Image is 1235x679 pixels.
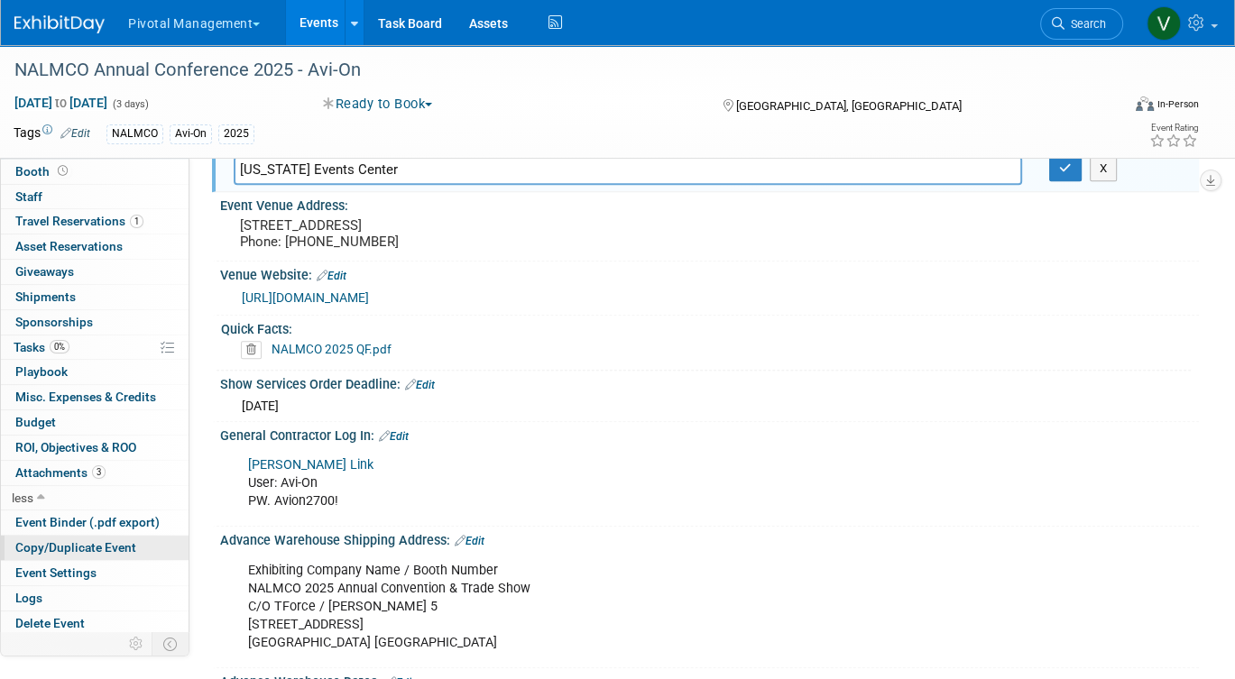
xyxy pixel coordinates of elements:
div: General Contractor Log In: [220,422,1199,445]
div: Exhibiting Company Name / Booth Number NALMCO 2025 Annual Convention & Trade Show C/O TForce / [P... [235,553,1009,661]
a: Asset Reservations [1,234,189,259]
span: ROI, Objectives & ROO [15,440,136,454]
span: Shipments [15,289,76,304]
a: Edit [60,127,90,140]
div: 2025 [218,124,254,143]
a: Tasks0% [1,335,189,360]
a: Edit [455,535,484,547]
button: Ready to Book [317,95,439,114]
span: Misc. Expenses & Credits [15,390,156,404]
a: Copy/Duplicate Event [1,536,189,560]
span: less [12,491,33,505]
a: Edit [405,379,435,391]
pre: [STREET_ADDRESS] Phone: [PHONE_NUMBER] [240,217,608,250]
a: Delete Event [1,611,189,636]
div: Event Venue Address: [220,192,1199,215]
span: Search [1064,17,1106,31]
div: NALMCO [106,124,163,143]
span: to [52,96,69,110]
span: Attachments [15,465,106,480]
span: [GEOGRAPHIC_DATA], [GEOGRAPHIC_DATA] [736,99,962,113]
a: Edit [379,430,409,443]
div: In-Person [1157,97,1199,111]
span: 3 [92,465,106,479]
a: NALMCO 2025 QF.pdf [272,342,392,356]
img: Valerie Weld [1147,6,1181,41]
div: Advance Warehouse Shipping Address: [220,527,1199,550]
span: Booth not reserved yet [54,164,71,178]
a: Shipments [1,285,189,309]
span: Travel Reservations [15,214,143,228]
a: Booth [1,160,189,184]
span: Sponsorships [15,315,93,329]
a: Search [1040,8,1123,40]
span: Budget [15,415,56,429]
span: Copy/Duplicate Event [15,540,136,555]
span: 0% [50,340,69,353]
a: Logs [1,586,189,610]
span: [DATE] [DATE] [14,95,108,111]
span: Asset Reservations [15,239,123,253]
a: Misc. Expenses & Credits [1,385,189,409]
button: X [1090,156,1118,181]
span: Playbook [15,364,68,379]
span: Giveaways [15,264,74,279]
td: Tags [14,124,90,144]
span: (3 days) [111,98,149,110]
a: Edit [317,270,346,282]
span: Delete Event [15,616,85,630]
a: ROI, Objectives & ROO [1,436,189,460]
td: Personalize Event Tab Strip [121,632,152,656]
img: ExhibitDay [14,15,105,33]
a: Event Binder (.pdf export) [1,510,189,535]
span: Event Binder (.pdf export) [15,515,160,529]
div: Venue Website: [220,262,1199,285]
a: Travel Reservations1 [1,209,189,234]
span: Logs [15,591,42,605]
span: Booth [15,164,71,179]
a: Giveaways [1,260,189,284]
a: [URL][DOMAIN_NAME] [242,290,369,305]
img: Format-Inperson.png [1136,96,1154,111]
div: Event Rating [1149,124,1198,133]
span: 1 [130,215,143,228]
div: NALMCO Annual Conference 2025 - Avi-On [8,54,1098,87]
a: Delete attachment? [241,344,269,356]
div: User: Avi-On PW. Avion2700! [235,447,1009,519]
a: Event Settings [1,561,189,585]
span: Event Settings [15,565,97,580]
div: Quick Facts: [221,316,1191,338]
span: Staff [15,189,42,204]
div: Show Services Order Deadline: [220,371,1199,394]
div: Avi-On [170,124,212,143]
a: Budget [1,410,189,435]
a: Staff [1,185,189,209]
a: [PERSON_NAME] Link [248,457,373,473]
a: Sponsorships [1,310,189,335]
a: Attachments3 [1,461,189,485]
td: Toggle Event Tabs [152,632,189,656]
a: less [1,486,189,510]
span: Tasks [14,340,69,354]
span: [DATE] [242,399,279,413]
div: Event Format [1024,94,1199,121]
a: Playbook [1,360,189,384]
